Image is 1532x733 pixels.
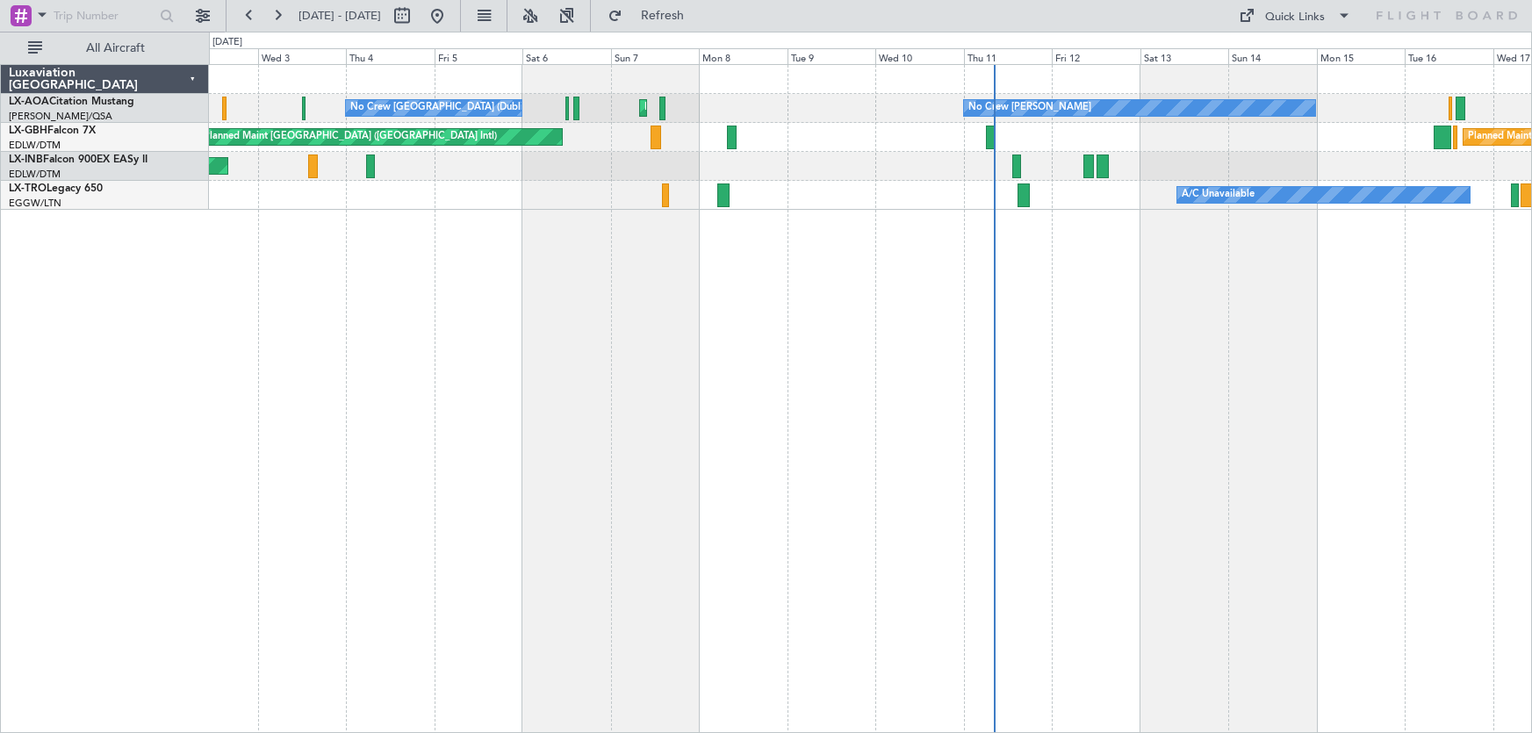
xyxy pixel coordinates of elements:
[9,155,147,165] a: LX-INBFalcon 900EX EASy II
[968,95,1091,121] div: No Crew [PERSON_NAME]
[1182,182,1255,208] div: A/C Unavailable
[169,48,258,64] div: Tue 2
[435,48,523,64] div: Fri 5
[9,197,61,210] a: EGGW/LTN
[522,48,611,64] div: Sat 6
[9,168,61,181] a: EDLW/DTM
[1140,48,1229,64] div: Sat 13
[346,48,435,64] div: Thu 4
[1265,9,1325,26] div: Quick Links
[9,110,112,123] a: [PERSON_NAME]/QSA
[9,183,47,194] span: LX-TRO
[626,10,700,22] span: Refresh
[204,124,497,150] div: Planned Maint [GEOGRAPHIC_DATA] ([GEOGRAPHIC_DATA] Intl)
[46,42,185,54] span: All Aircraft
[600,2,705,30] button: Refresh
[9,126,47,136] span: LX-GBH
[644,95,921,121] div: Planned Maint [GEOGRAPHIC_DATA] ([GEOGRAPHIC_DATA])
[9,97,49,107] span: LX-AOA
[1405,48,1493,64] div: Tue 16
[350,95,548,121] div: No Crew [GEOGRAPHIC_DATA] (Dublin Intl)
[964,48,1053,64] div: Thu 11
[9,139,61,152] a: EDLW/DTM
[19,34,191,62] button: All Aircraft
[9,126,96,136] a: LX-GBHFalcon 7X
[1230,2,1360,30] button: Quick Links
[1317,48,1406,64] div: Mon 15
[1228,48,1317,64] div: Sun 14
[788,48,876,64] div: Tue 9
[875,48,964,64] div: Wed 10
[258,48,347,64] div: Wed 3
[54,3,155,29] input: Trip Number
[611,48,700,64] div: Sun 7
[699,48,788,64] div: Mon 8
[1052,48,1140,64] div: Fri 12
[212,35,242,50] div: [DATE]
[9,183,103,194] a: LX-TROLegacy 650
[9,155,43,165] span: LX-INB
[298,8,381,24] span: [DATE] - [DATE]
[9,97,134,107] a: LX-AOACitation Mustang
